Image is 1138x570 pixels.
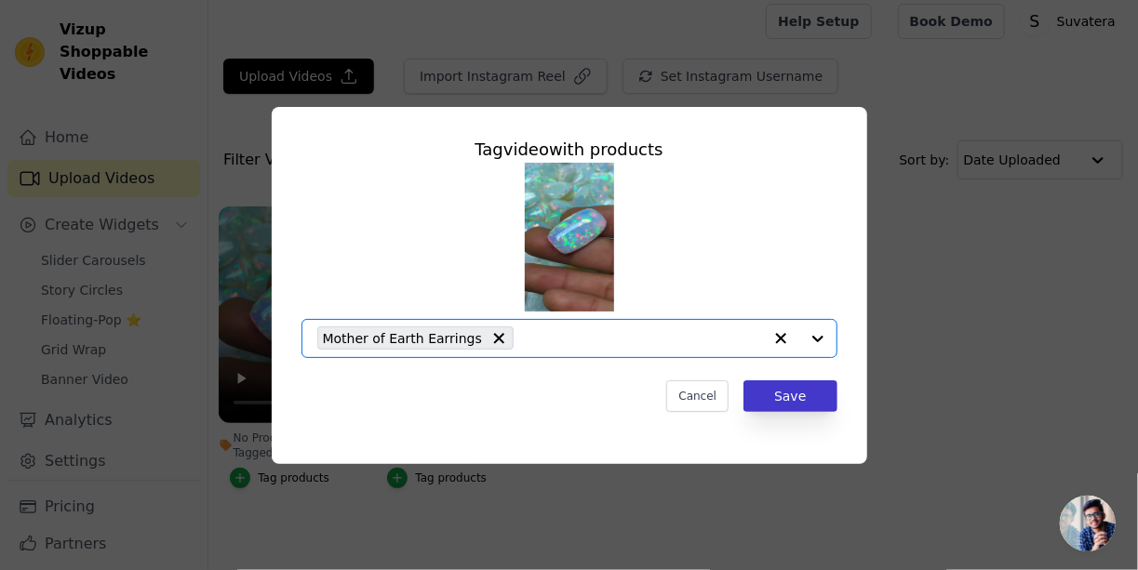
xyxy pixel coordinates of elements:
[301,137,837,163] div: Tag video with products
[525,163,614,312] img: tn-6b30998b22814550a837b024472c55a2.png
[1060,496,1116,551] div: Open chat
[323,327,482,349] span: Mother of Earth Earrings
[743,380,837,412] button: Save
[666,380,729,412] button: Cancel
